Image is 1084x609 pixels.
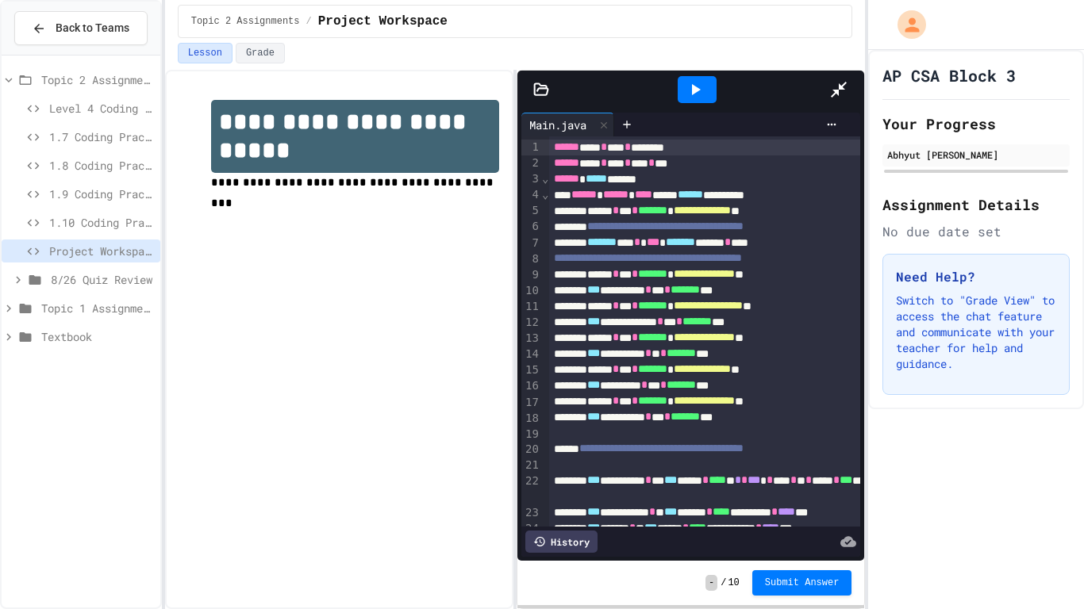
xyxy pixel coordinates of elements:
[521,251,541,267] div: 8
[41,300,154,316] span: Topic 1 Assignments
[882,222,1070,241] div: No due date set
[896,267,1056,286] h3: Need Help?
[49,128,154,145] span: 1.7 Coding Practice
[49,243,154,259] span: Project Workspace
[521,117,594,133] div: Main.java
[521,473,541,505] div: 22
[521,458,541,473] div: 21
[521,267,541,283] div: 9
[882,113,1070,135] h2: Your Progress
[521,505,541,521] div: 23
[521,395,541,411] div: 17
[521,140,541,155] div: 1
[896,293,1056,372] p: Switch to "Grade View" to access the chat feature and communicate with your teacher for help and ...
[521,203,541,219] div: 5
[521,411,541,427] div: 18
[765,576,840,589] span: Submit Answer
[41,328,154,345] span: Textbook
[521,171,541,187] div: 3
[318,12,448,31] span: Project Workspace
[521,378,541,394] div: 16
[525,530,598,553] div: History
[752,570,852,596] button: Submit Answer
[521,331,541,347] div: 13
[521,521,541,537] div: 24
[882,193,1070,216] h2: Assignment Details
[49,157,154,174] span: 1.8 Coding Practice
[521,236,541,251] div: 7
[14,11,148,45] button: Back to Teams
[521,283,541,299] div: 10
[521,427,541,442] div: 19
[521,219,541,235] div: 6
[521,187,541,203] div: 4
[541,188,549,201] span: Fold line
[51,271,154,288] span: 8/26 Quiz Review
[521,155,541,171] div: 2
[49,100,154,117] span: Level 4 Coding Challenge
[178,43,233,63] button: Lesson
[49,186,154,202] span: 1.9 Coding Practice
[521,347,541,362] div: 14
[705,575,717,591] span: -
[721,576,726,589] span: /
[306,15,312,28] span: /
[521,113,614,136] div: Main.java
[521,315,541,331] div: 12
[541,172,549,185] span: Fold line
[728,576,739,589] span: 10
[41,71,154,88] span: Topic 2 Assignments
[887,147,1065,162] div: Abhyut [PERSON_NAME]
[521,362,541,378] div: 15
[236,43,285,63] button: Grade
[881,6,930,43] div: My Account
[49,214,154,231] span: 1.10 Coding Practice
[521,442,541,458] div: 20
[56,20,129,36] span: Back to Teams
[521,299,541,315] div: 11
[191,15,300,28] span: Topic 2 Assignments
[882,64,1016,86] h1: AP CSA Block 3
